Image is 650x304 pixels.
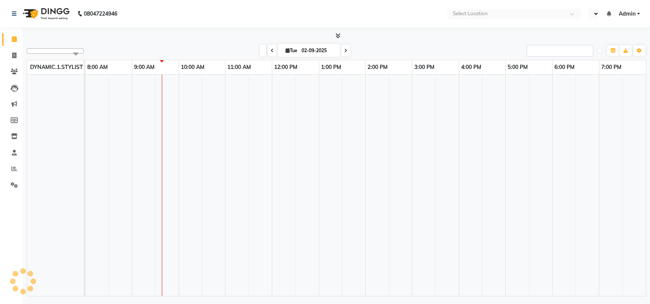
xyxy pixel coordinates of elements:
a: 8:00 AM [85,62,110,73]
span: DYNAMIC.1.STYLIST [30,64,83,70]
div: Select Location [453,10,488,18]
a: 2:00 PM [366,62,390,73]
a: 6:00 PM [553,62,577,73]
a: 12:00 PM [272,62,299,73]
a: 1:00 PM [319,62,343,73]
a: 11:00 AM [225,62,253,73]
b: 08047224946 [84,3,117,24]
a: 7:00 PM [599,62,623,73]
a: 5:00 PM [506,62,530,73]
a: 4:00 PM [459,62,483,73]
a: 9:00 AM [132,62,157,73]
a: 3:00 PM [412,62,436,73]
input: 2025-09-02 [299,45,337,56]
span: Admin [619,10,636,18]
span: Tue [284,48,299,53]
img: logo [19,3,72,24]
a: 10:00 AM [179,62,206,73]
